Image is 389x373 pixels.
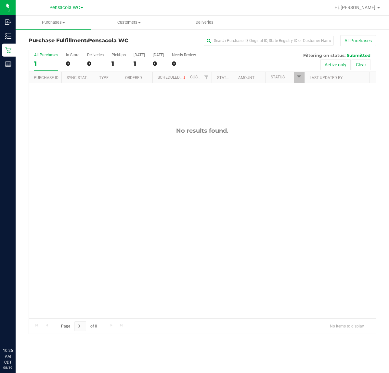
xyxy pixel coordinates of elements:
[111,53,126,57] div: PickUps
[347,53,370,58] span: Submitted
[3,348,13,365] p: 10:26 AM CDT
[204,36,334,46] input: Search Purchase ID, Original ID, State Registry ID or Customer Name...
[99,75,109,80] a: Type
[271,75,285,79] a: Status
[34,75,58,80] a: Purchase ID
[340,35,376,46] button: All Purchases
[87,53,104,57] div: Deliveries
[5,33,11,39] inline-svg: Inventory
[87,60,104,67] div: 0
[5,47,11,53] inline-svg: Retail
[153,60,164,67] div: 0
[34,53,58,57] div: All Purchases
[217,75,251,80] a: State Registry ID
[334,5,377,10] span: Hi, [PERSON_NAME]!
[310,75,343,80] a: Last Updated By
[187,20,222,25] span: Deliveries
[49,5,80,10] span: Pensacola WC
[29,127,376,134] div: No results found.
[134,53,145,57] div: [DATE]
[303,53,345,58] span: Filtering on status:
[134,60,145,67] div: 1
[190,75,210,79] a: Customer
[172,53,196,57] div: Needs Review
[91,16,166,29] a: Customers
[29,38,144,44] h3: Purchase Fulfillment:
[125,75,142,80] a: Ordered
[67,75,92,80] a: Sync Status
[66,60,79,67] div: 0
[16,20,91,25] span: Purchases
[34,60,58,67] div: 1
[16,16,91,29] a: Purchases
[201,72,212,83] a: Filter
[91,20,166,25] span: Customers
[5,61,11,67] inline-svg: Reports
[158,75,187,80] a: Scheduled
[167,16,242,29] a: Deliveries
[153,53,164,57] div: [DATE]
[6,321,26,340] iframe: Resource center
[238,75,254,80] a: Amount
[3,365,13,370] p: 08/19
[320,59,351,70] button: Active only
[172,60,196,67] div: 0
[352,59,370,70] button: Clear
[294,72,305,83] a: Filter
[88,37,128,44] span: Pensacola WC
[66,53,79,57] div: In Store
[111,60,126,67] div: 1
[56,321,102,331] span: Page of 0
[5,19,11,25] inline-svg: Inbound
[325,321,369,331] span: No items to display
